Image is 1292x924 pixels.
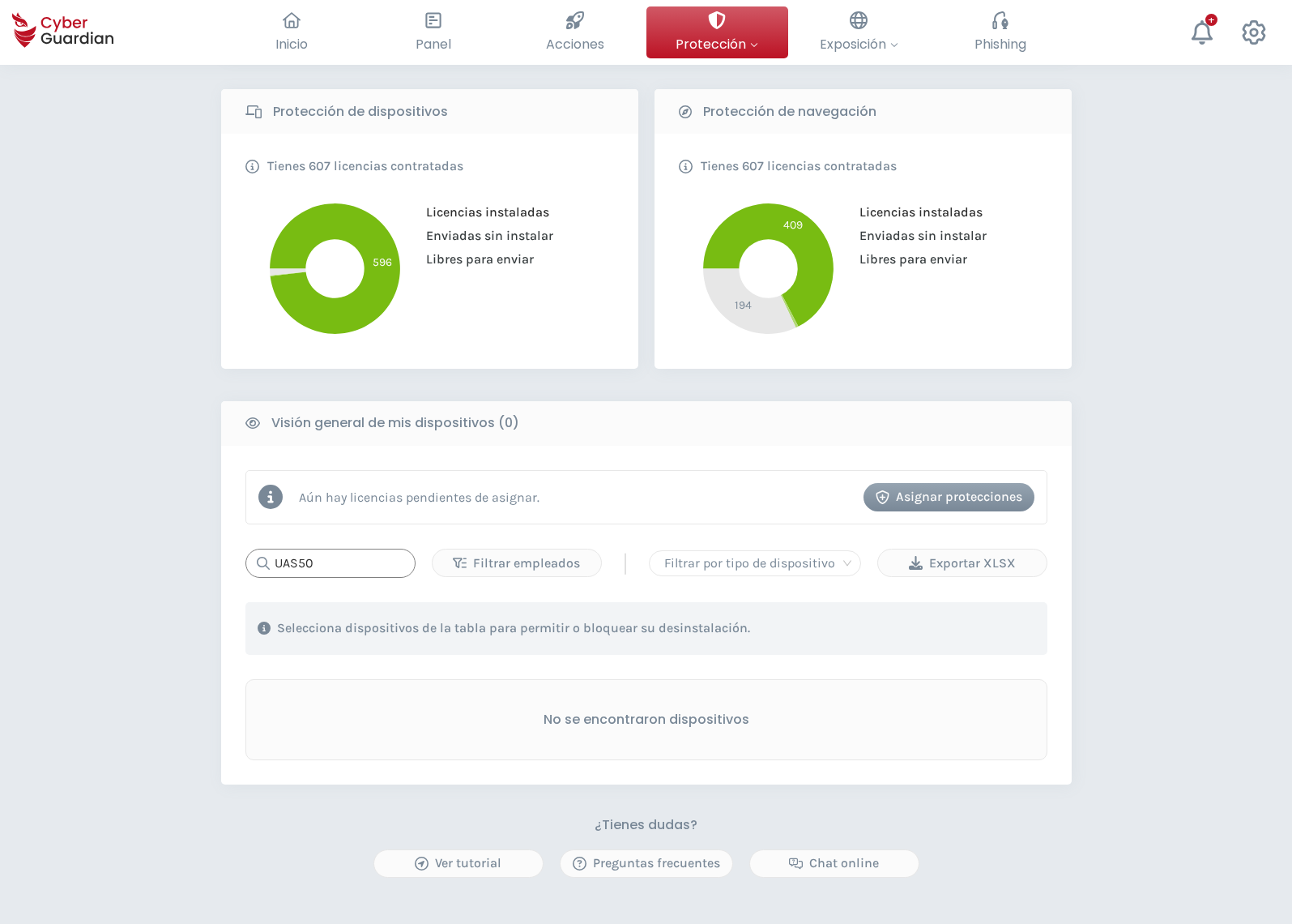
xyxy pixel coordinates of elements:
p: Tienes 607 licencias contratadas [267,158,463,174]
span: | [622,551,629,575]
span: Licencias instaladas [847,204,983,220]
p: Aún hay licencias pendientes de asignar. [299,490,539,505]
b: Protección de navegación [703,102,876,122]
button: Exportar XLSX [877,549,1047,577]
input: Buscar... [245,549,416,578]
div: Preguntas frecuentes [573,853,720,873]
button: Filtrar empleados [432,549,602,577]
div: Chat online [762,853,906,873]
span: Libres para enviar [414,251,534,267]
div: + [1205,14,1217,26]
button: Protección [646,6,788,58]
div: Exportar XLSX [890,554,1034,573]
div: Asignar protecciones [876,487,1022,507]
p: Selecciona dispositivos de la tabla para permitir o bloquear su desinstalación. [277,620,750,636]
h3: ¿Tienes dudas? [595,817,697,833]
button: Inicio [221,6,363,58]
span: Enviadas sin instalar [847,228,987,243]
p: Tienes 607 licencias contratadas [701,158,897,174]
span: Panel [416,34,451,54]
span: Libres para enviar [847,251,967,267]
button: Asignar protecciones [863,483,1034,511]
button: Ver tutorial [373,849,544,878]
span: Protección [676,34,758,54]
span: Acciones [546,34,604,54]
button: Preguntas frecuentes [560,849,733,878]
div: Filtrar empleados [445,554,589,573]
button: Panel [363,6,505,58]
span: Enviadas sin instalar [414,228,553,243]
b: Visión general de mis dispositivos (0) [271,413,519,433]
b: Protección de dispositivos [273,102,448,122]
span: Inicio [275,34,308,54]
div: Ver tutorial [386,853,531,873]
button: Acciones [505,6,646,58]
button: Chat online [749,849,919,878]
button: Phishing [930,6,1072,58]
span: Licencias instaladas [414,204,549,220]
span: Exposición [820,34,898,54]
button: Exposición [788,6,930,58]
span: Phishing [974,34,1026,54]
div: No se encontraron dispositivos [245,679,1047,760]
